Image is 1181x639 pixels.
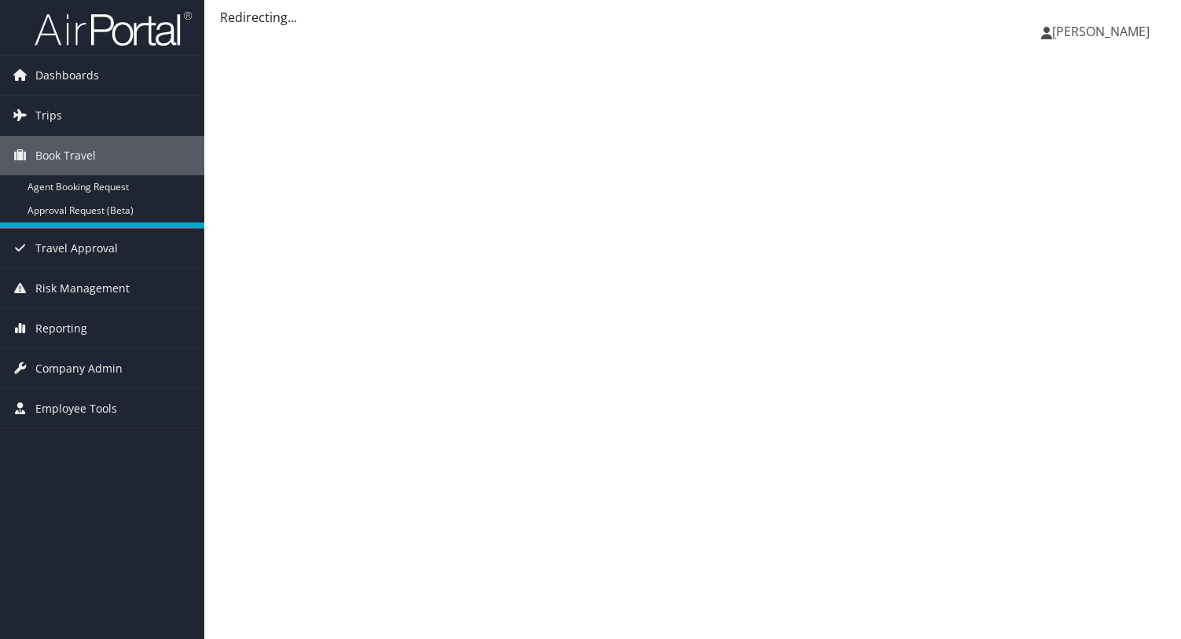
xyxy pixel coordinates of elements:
[35,309,87,348] span: Reporting
[35,96,62,135] span: Trips
[35,10,192,47] img: airportal-logo.png
[35,349,123,388] span: Company Admin
[1041,8,1165,55] a: [PERSON_NAME]
[1052,23,1150,40] span: [PERSON_NAME]
[35,269,130,308] span: Risk Management
[35,56,99,95] span: Dashboards
[35,136,96,175] span: Book Travel
[35,229,118,268] span: Travel Approval
[35,389,117,428] span: Employee Tools
[220,8,1165,27] div: Redirecting...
